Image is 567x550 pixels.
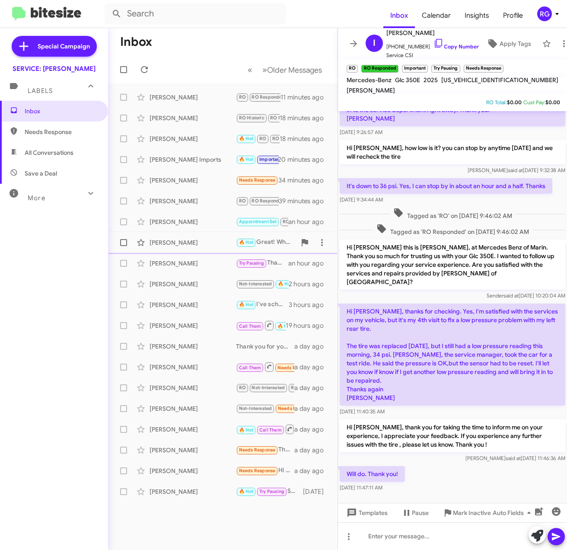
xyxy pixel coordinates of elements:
div: [PERSON_NAME] [150,280,236,288]
span: [DATE] 11:47:11 AM [340,484,382,491]
div: a day ago [294,404,331,413]
span: Auto Fields [493,505,534,521]
span: Pause [412,505,429,521]
div: Thanks anyway [236,175,279,185]
div: Could you please call me? [236,424,294,435]
div: [PERSON_NAME] [150,301,236,309]
span: Older Messages [267,65,322,75]
span: 🔥 Hot [278,281,293,287]
span: Appointment Set [239,219,277,224]
span: [PERSON_NAME] [DATE] 9:32:38 AM [468,167,565,173]
span: Needs Response [277,365,314,371]
span: Glc 350E [395,76,420,84]
div: 18 minutes ago [280,114,331,122]
span: Tagged as 'RO' on [DATE] 9:46:02 AM [390,208,516,220]
span: « [248,64,252,75]
div: Thank you for your response! Feel free to reach out when you're ready to schedule your service ap... [236,342,294,351]
button: Mark Inactive [436,505,498,521]
div: [PERSON_NAME] Imports [150,155,236,164]
div: a day ago [294,384,331,392]
button: Next [257,61,327,79]
span: Not-Interested [239,406,272,411]
span: [DATE] 11:40:35 AM [340,408,385,415]
span: [DATE] 9:34:44 AM [340,196,383,203]
input: Search [105,3,286,24]
span: All Conversations [25,148,73,157]
button: RG [530,6,557,21]
button: Auto Fields [486,505,541,521]
div: [PERSON_NAME] [150,134,236,143]
span: Call Them [259,427,282,433]
div: a day ago [294,425,331,434]
span: RO [283,219,290,224]
div: [PERSON_NAME] [150,93,236,102]
div: an hour ago [288,259,331,268]
small: Needs Response [464,65,503,73]
span: 🔥 Hot [239,427,254,433]
div: My car is not yet in need of service. Check in your records. [236,383,294,393]
div: [PERSON_NAME] [150,363,236,371]
span: $0.00 [545,99,560,106]
span: Labels [28,87,53,95]
span: Not-Interested [252,385,285,390]
a: Inbox [383,3,415,28]
div: I've scheduled your appointment for [DATE] 10:30 AM. We look forward to seeing you then! [236,300,289,310]
div: a day ago [294,467,331,475]
p: Hi [PERSON_NAME], thank you for taking the time to inform me on your experience, I appreciate you... [340,419,565,452]
span: 🔥 Hot [239,240,254,245]
span: 🔥 Hot [277,323,292,329]
div: [PERSON_NAME] [150,487,236,496]
small: Important [402,65,428,73]
p: Hi [PERSON_NAME], how low is it? you can stop by anytime [DATE] and we will recheck the tire [340,140,565,164]
div: [PERSON_NAME] [150,321,236,330]
span: Needs Response [239,447,276,453]
div: 18 minutes ago [280,134,331,143]
p: It's down to 36 psi. Yes, I can stop by in about an hour and a half. Thanks [340,178,552,194]
span: 2025 [424,76,438,84]
span: [PERSON_NAME] [DATE] 11:46:36 AM [465,455,565,461]
span: Not-Interested [239,281,272,287]
span: Important [259,157,282,162]
div: 2 hours ago [289,280,331,288]
span: Templates [345,505,388,521]
a: Profile [496,3,530,28]
span: Try Pausing [239,260,264,266]
span: 🔥 Hot [239,136,254,141]
span: Inbox [25,107,98,115]
p: Will do. Thank you! [340,466,405,482]
span: said at [508,167,523,173]
div: [PERSON_NAME] [150,384,236,392]
div: Thanks [PERSON_NAME]. We appreciate the tire repair. However the tires were fairly new from you a... [236,217,288,227]
div: 34 minutes ago [279,176,331,185]
small: Try Pausing [431,65,460,73]
span: RO Responded [252,198,285,204]
span: 🔥 Hot [239,302,254,307]
div: an hour ago [288,217,331,226]
div: 3 hours ago [289,301,331,309]
span: Needs Response [25,128,98,136]
div: Great! What time [DATE] works best for you to bring in your vehicle for service? [236,237,296,247]
div: Ok. Will let you know [236,320,286,331]
span: I [373,36,376,50]
button: Templates [338,505,395,521]
small: RO Responded [361,65,398,73]
div: [PERSON_NAME] [150,238,236,247]
div: a day ago [294,363,331,371]
span: [PHONE_NUMBER] [386,38,479,51]
span: Call Them [239,323,261,329]
span: Apply Tags [500,36,531,51]
span: RO Responded [272,136,306,141]
div: We're flying back to [GEOGRAPHIC_DATA] and leaving the car here, so it won't be used much. So pro... [236,134,280,144]
div: a day ago [294,446,331,454]
span: RO Historic [239,115,264,121]
div: 19 hours ago [286,321,331,330]
span: Needs Response [239,468,276,473]
a: Special Campaign [12,36,97,57]
div: Hi, looks like we recommended 2 tires in the red. I can offer $91.00 ~ off 2 tires , total w/labo... [236,154,279,164]
span: Special Campaign [38,42,90,51]
span: Calendar [415,3,458,28]
span: » [262,64,267,75]
p: Hi [PERSON_NAME] this is [PERSON_NAME], at Mercedes Benz of Marin. Thank you so much for trusting... [340,240,565,290]
span: [DATE] 9:26:57 AM [340,129,382,135]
